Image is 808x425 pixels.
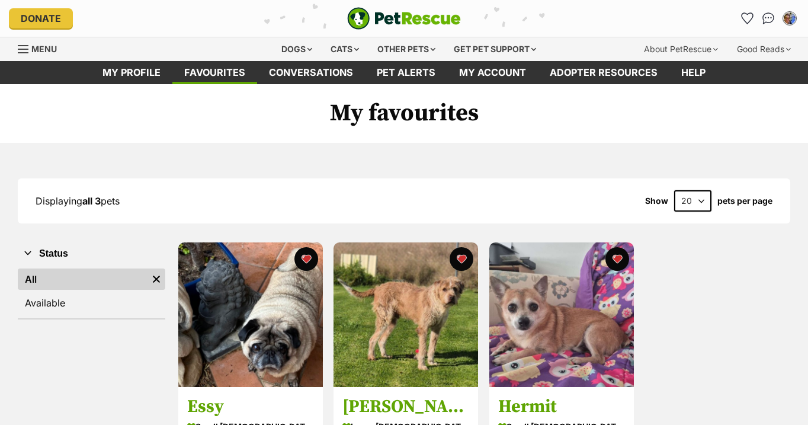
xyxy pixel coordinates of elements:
[780,9,799,28] button: My account
[18,37,65,59] a: Menu
[294,247,318,271] button: favourite
[342,395,469,418] h3: [PERSON_NAME]
[18,246,165,261] button: Status
[538,61,669,84] a: Adopter resources
[738,9,799,28] ul: Account quick links
[172,61,257,84] a: Favourites
[9,8,73,28] a: Donate
[334,242,478,387] img: Billy
[636,37,726,61] div: About PetRescue
[257,61,365,84] a: conversations
[447,61,538,84] a: My account
[365,61,447,84] a: Pet alerts
[322,37,367,61] div: Cats
[489,242,634,387] img: Hermit
[347,7,461,30] img: logo-e224e6f780fb5917bec1dbf3a21bbac754714ae5b6737aabdf751b685950b380.svg
[31,44,57,54] span: Menu
[645,196,668,206] span: Show
[36,195,120,207] span: Displaying pets
[178,242,323,387] img: Essy
[18,266,165,318] div: Status
[759,9,778,28] a: Conversations
[148,269,165,290] a: Remove filter
[82,195,101,207] strong: all 3
[669,61,717,84] a: Help
[498,395,625,418] h3: Hermit
[187,395,314,418] h3: Essy
[18,269,148,290] a: All
[18,292,165,314] a: Available
[450,247,473,271] button: favourite
[738,9,756,28] a: Favourites
[91,61,172,84] a: My profile
[369,37,444,61] div: Other pets
[445,37,544,61] div: Get pet support
[784,12,796,24] img: Leonie Clancy profile pic
[347,7,461,30] a: PetRescue
[729,37,799,61] div: Good Reads
[717,196,772,206] label: pets per page
[605,247,629,271] button: favourite
[762,12,775,24] img: chat-41dd97257d64d25036548639549fe6c8038ab92f7586957e7f3b1b290dea8141.svg
[273,37,320,61] div: Dogs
